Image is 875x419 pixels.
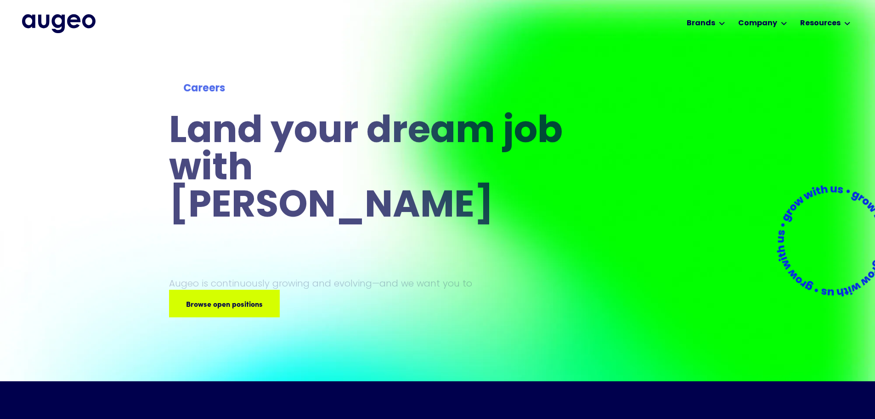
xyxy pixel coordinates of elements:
a: home [22,14,96,33]
div: Brands [687,18,715,29]
h1: Land your dream job﻿ with [PERSON_NAME] [169,114,566,226]
img: Augeo's full logo in midnight blue. [22,14,96,33]
p: Augeo is continuously growing and evolving—and we want you to grow with us. [169,277,485,303]
a: Browse open positions [169,290,280,317]
div: Company [738,18,777,29]
strong: Careers [183,84,225,94]
div: Resources [800,18,841,29]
